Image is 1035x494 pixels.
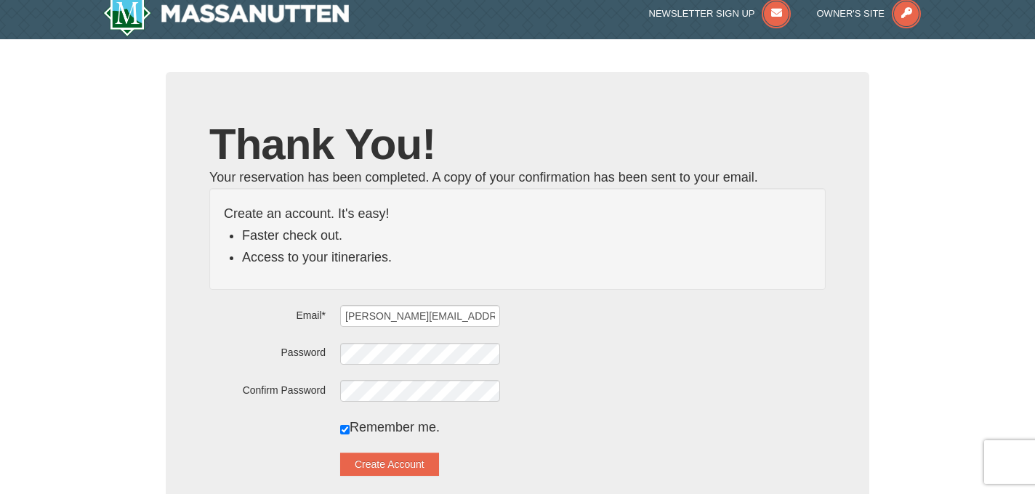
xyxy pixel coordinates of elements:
button: Create Account [340,453,439,476]
div: Your reservation has been completed. A copy of your confirmation has been sent to your email. [209,166,826,188]
span: Newsletter Sign Up [649,8,755,19]
input: Email* [340,305,500,327]
li: Faster check out. [242,224,811,246]
label: Password [209,341,326,360]
h1: Thank You! [209,123,826,166]
span: Owner's Site [817,8,885,19]
a: Newsletter Sign Up [649,8,792,19]
div: Remember me. [340,416,826,438]
li: Access to your itineraries. [242,246,811,268]
a: Owner's Site [817,8,922,19]
label: Confirm Password [209,379,326,397]
div: Create an account. It's easy! [209,188,826,290]
label: Email* [209,304,326,323]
